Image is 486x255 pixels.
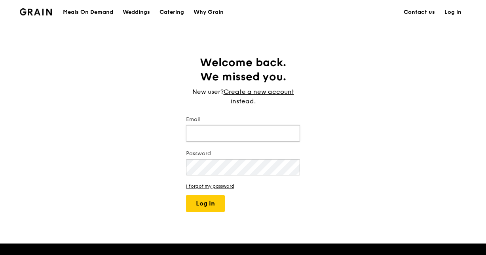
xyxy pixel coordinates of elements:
span: New user? [192,88,224,95]
a: Contact us [399,0,440,24]
img: Grain [20,8,52,15]
div: Why Grain [194,0,224,24]
h1: Welcome back. We missed you. [186,55,300,84]
a: Weddings [118,0,155,24]
div: Catering [159,0,184,24]
div: Meals On Demand [63,0,113,24]
span: instead. [231,97,256,105]
label: Email [186,116,300,124]
a: Log in [440,0,466,24]
a: Why Grain [189,0,228,24]
label: Password [186,150,300,158]
div: Weddings [123,0,150,24]
button: Log in [186,195,225,212]
a: Create a new account [224,87,294,97]
a: Catering [155,0,189,24]
a: I forgot my password [186,183,300,189]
